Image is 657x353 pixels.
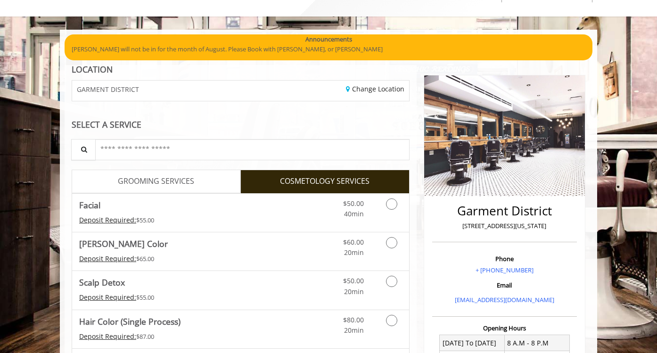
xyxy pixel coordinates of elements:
p: [PERSON_NAME] will not be in for the month of August. Please Book with [PERSON_NAME], or [PERSON_... [72,44,585,54]
button: Service Search [71,139,96,160]
b: Scalp Detox [79,276,125,289]
h3: Phone [435,255,575,262]
span: 20min [344,248,364,257]
div: $87.00 [79,331,269,342]
div: $55.00 [79,292,269,303]
span: $60.00 [343,238,364,246]
a: Change Location [346,84,404,93]
span: 40min [344,209,364,218]
td: [DATE] To [DATE] [440,335,505,351]
h2: Garment District [435,204,575,218]
span: $50.00 [343,276,364,285]
span: $80.00 [343,315,364,324]
b: Facial [79,198,100,212]
b: Announcements [305,34,352,44]
span: This service needs some Advance to be paid before we block your appointment [79,332,136,341]
span: This service needs some Advance to be paid before we block your appointment [79,293,136,302]
span: GARMENT DISTRICT [77,86,139,93]
span: 20min [344,326,364,335]
a: [EMAIL_ADDRESS][DOMAIN_NAME] [455,296,554,304]
span: COSMETOLOGY SERVICES [280,175,370,188]
div: $55.00 [79,215,269,225]
a: + [PHONE_NUMBER] [476,266,534,274]
span: This service needs some Advance to be paid before we block your appointment [79,254,136,263]
td: 8 A.M - 8 P.M [504,335,569,351]
div: $65.00 [79,254,269,264]
span: 20min [344,287,364,296]
b: LOCATION [72,64,113,75]
div: SELECT A SERVICE [72,120,410,129]
b: Hair Color (Single Process) [79,315,181,328]
h3: Opening Hours [432,325,577,331]
span: $50.00 [343,199,364,208]
span: GROOMING SERVICES [118,175,194,188]
span: This service needs some Advance to be paid before we block your appointment [79,215,136,224]
h3: Email [435,282,575,288]
b: [PERSON_NAME] Color [79,237,168,250]
p: [STREET_ADDRESS][US_STATE] [435,221,575,231]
